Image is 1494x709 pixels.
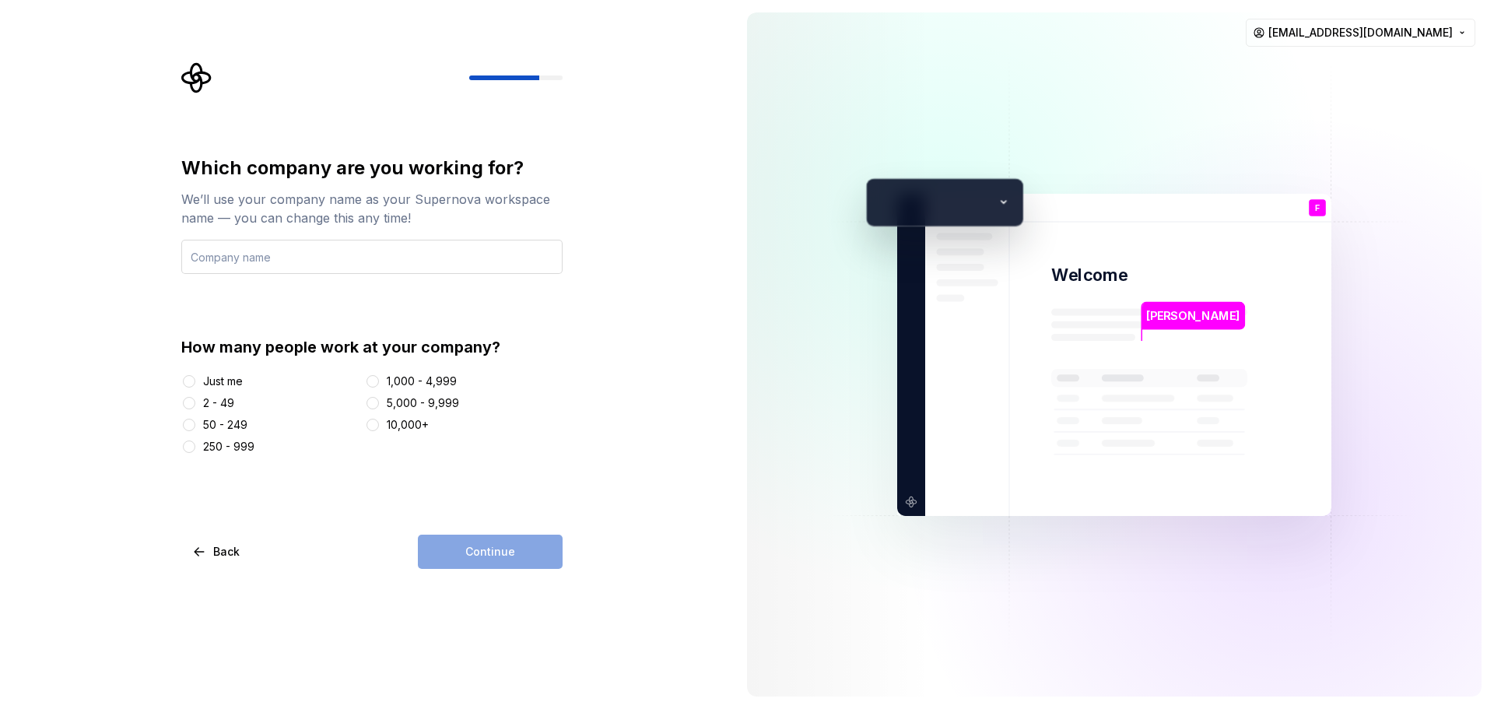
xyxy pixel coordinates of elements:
span: Back [213,544,240,560]
div: Which company are you working for? [181,156,563,181]
p: F [1315,203,1320,212]
input: Company name [181,240,563,274]
span: [EMAIL_ADDRESS][DOMAIN_NAME] [1268,25,1453,40]
svg: Supernova Logo [181,62,212,93]
div: Just me [203,374,243,389]
div: We’ll use your company name as your Supernova workspace name — you can change this any time! [181,190,563,227]
p: [PERSON_NAME] [1146,307,1240,324]
div: 1,000 - 4,999 [387,374,457,389]
div: 10,000+ [387,417,429,433]
button: [EMAIL_ADDRESS][DOMAIN_NAME] [1246,19,1475,47]
div: 5,000 - 9,999 [387,395,459,411]
div: 2 - 49 [203,395,234,411]
div: 250 - 999 [203,439,254,455]
p: Welcome [1051,264,1128,286]
div: 50 - 249 [203,417,247,433]
button: Back [181,535,253,569]
div: How many people work at your company? [181,336,563,358]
